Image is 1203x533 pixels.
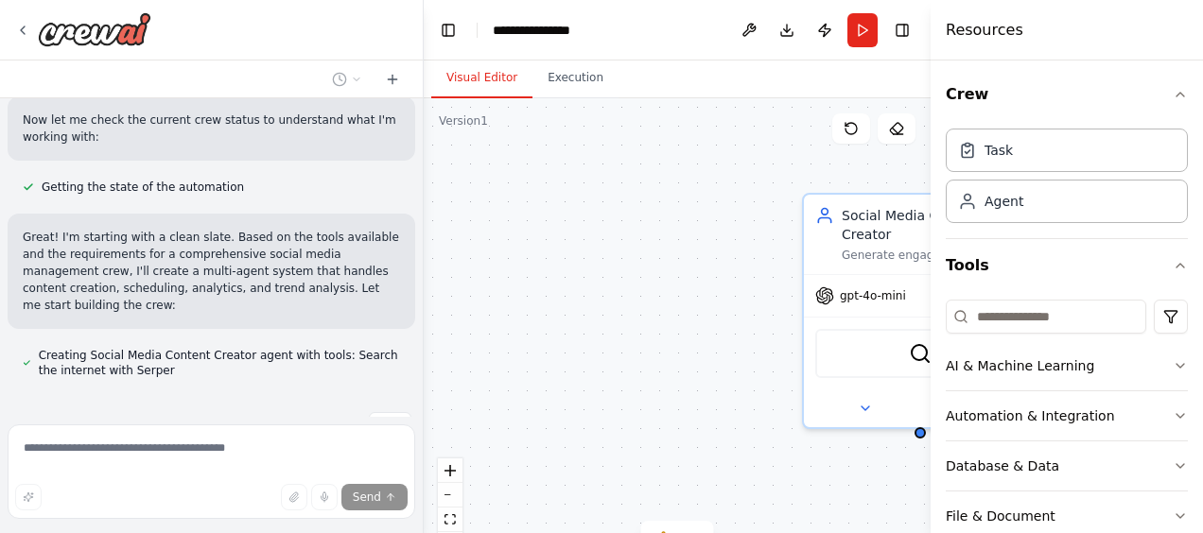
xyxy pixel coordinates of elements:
[985,141,1013,160] div: Task
[985,192,1023,211] div: Agent
[532,59,619,98] button: Execution
[889,17,915,43] button: Hide right sidebar
[842,248,1025,263] div: Generate engaging, platform-specific content for {industry} businesses based on current trends an...
[946,456,1059,475] div: Database & Data
[311,484,338,510] button: Click to speak your automation idea
[922,397,1029,420] button: Open in side panel
[946,441,1188,490] button: Database & Data
[493,21,587,40] nav: breadcrumb
[431,59,532,98] button: Visual Editor
[946,406,1115,425] div: Automation & Integration
[909,342,932,365] img: SerperDevTool
[946,68,1188,121] button: Crew
[840,288,906,303] span: gpt-4o-mini
[15,484,42,510] button: Improve this prompt
[946,121,1188,238] div: Crew
[946,19,1023,42] h4: Resources
[946,356,1094,375] div: AI & Machine Learning
[438,458,462,483] button: zoom in
[369,412,411,440] button: Stop the agent work
[38,12,151,46] img: Logo
[802,193,1038,429] div: Social Media Content CreatorGenerate engaging, platform-specific content for {industry} businesse...
[353,490,381,505] span: Send
[438,483,462,507] button: zoom out
[281,484,307,510] button: Upload files
[842,206,1025,244] div: Social Media Content Creator
[946,507,1055,525] div: File & Document
[946,239,1188,292] button: Tools
[39,348,400,378] span: Creating Social Media Content Creator agent with tools: Search the internet with Serper
[324,68,370,91] button: Switch to previous chat
[438,507,462,532] button: fit view
[23,112,400,146] p: Now let me check the current crew status to understand what I'm working with:
[341,484,408,510] button: Send
[23,229,400,314] p: Great! I'm starting with a clean slate. Based on the tools available and the requirements for a c...
[946,391,1188,440] button: Automation & Integration
[377,68,408,91] button: Start a new chat
[439,113,488,129] div: Version 1
[435,17,462,43] button: Hide left sidebar
[946,341,1188,390] button: AI & Machine Learning
[42,180,244,195] span: Getting the state of the automation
